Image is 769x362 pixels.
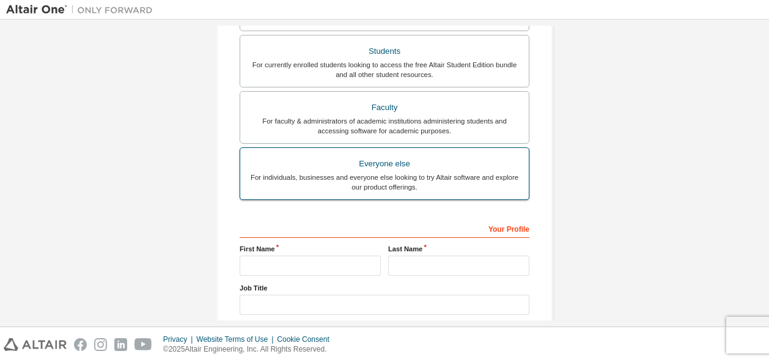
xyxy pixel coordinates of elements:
[163,334,196,344] div: Privacy
[4,338,67,351] img: altair_logo.svg
[134,338,152,351] img: youtube.svg
[240,244,381,254] label: First Name
[248,43,521,60] div: Students
[388,244,529,254] label: Last Name
[248,60,521,79] div: For currently enrolled students looking to access the free Altair Student Edition bundle and all ...
[248,172,521,192] div: For individuals, businesses and everyone else looking to try Altair software and explore our prod...
[277,334,336,344] div: Cookie Consent
[240,283,529,293] label: Job Title
[6,4,159,16] img: Altair One
[94,338,107,351] img: instagram.svg
[248,116,521,136] div: For faculty & administrators of academic institutions administering students and accessing softwa...
[163,344,337,355] p: © 2025 Altair Engineering, Inc. All Rights Reserved.
[248,99,521,116] div: Faculty
[74,338,87,351] img: facebook.svg
[248,155,521,172] div: Everyone else
[196,334,277,344] div: Website Terms of Use
[114,338,127,351] img: linkedin.svg
[240,218,529,238] div: Your Profile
